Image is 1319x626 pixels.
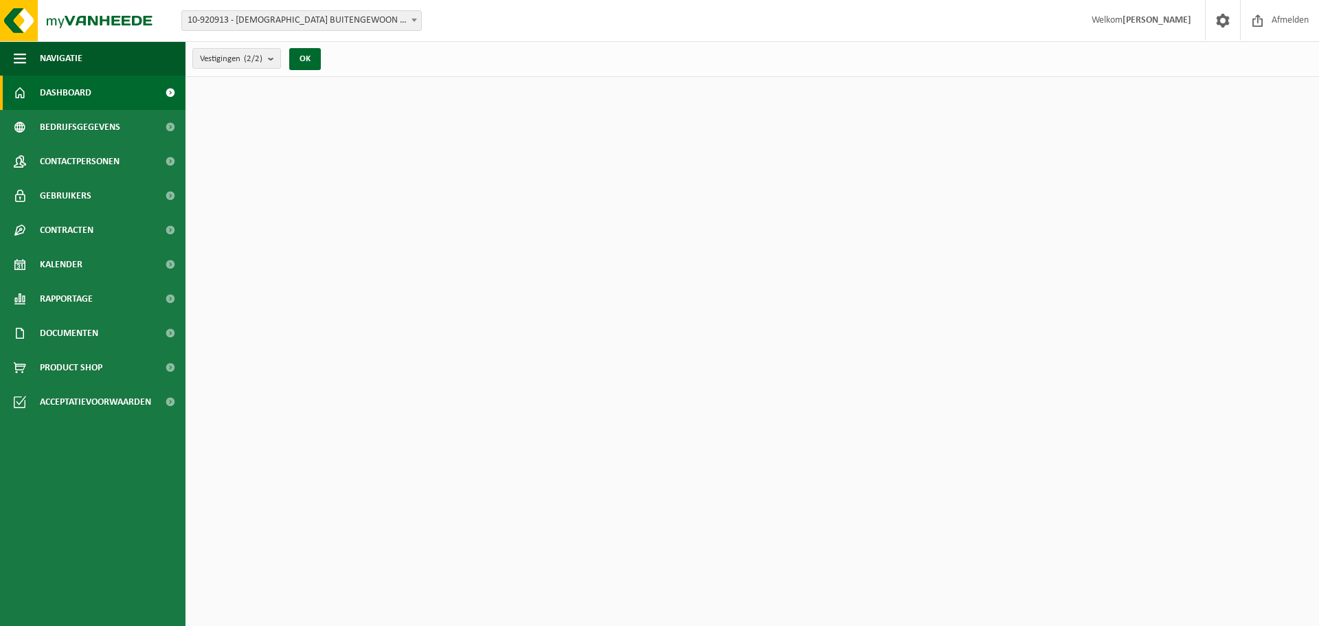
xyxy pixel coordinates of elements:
[40,350,102,385] span: Product Shop
[289,48,321,70] button: OK
[244,54,262,63] count: (2/2)
[40,110,120,144] span: Bedrijfsgegevens
[40,385,151,419] span: Acceptatievoorwaarden
[181,10,422,31] span: 10-920913 - KATHOLIEK BUITENGEWOON ONDERWIJS OOSTENDE-GISTEL - MIDDELKERKE
[40,179,91,213] span: Gebruikers
[1123,15,1191,25] strong: [PERSON_NAME]
[40,213,93,247] span: Contracten
[40,282,93,316] span: Rapportage
[40,76,91,110] span: Dashboard
[40,247,82,282] span: Kalender
[40,316,98,350] span: Documenten
[182,11,421,30] span: 10-920913 - KATHOLIEK BUITENGEWOON ONDERWIJS OOSTENDE-GISTEL - MIDDELKERKE
[40,41,82,76] span: Navigatie
[192,48,281,69] button: Vestigingen(2/2)
[200,49,262,69] span: Vestigingen
[40,144,120,179] span: Contactpersonen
